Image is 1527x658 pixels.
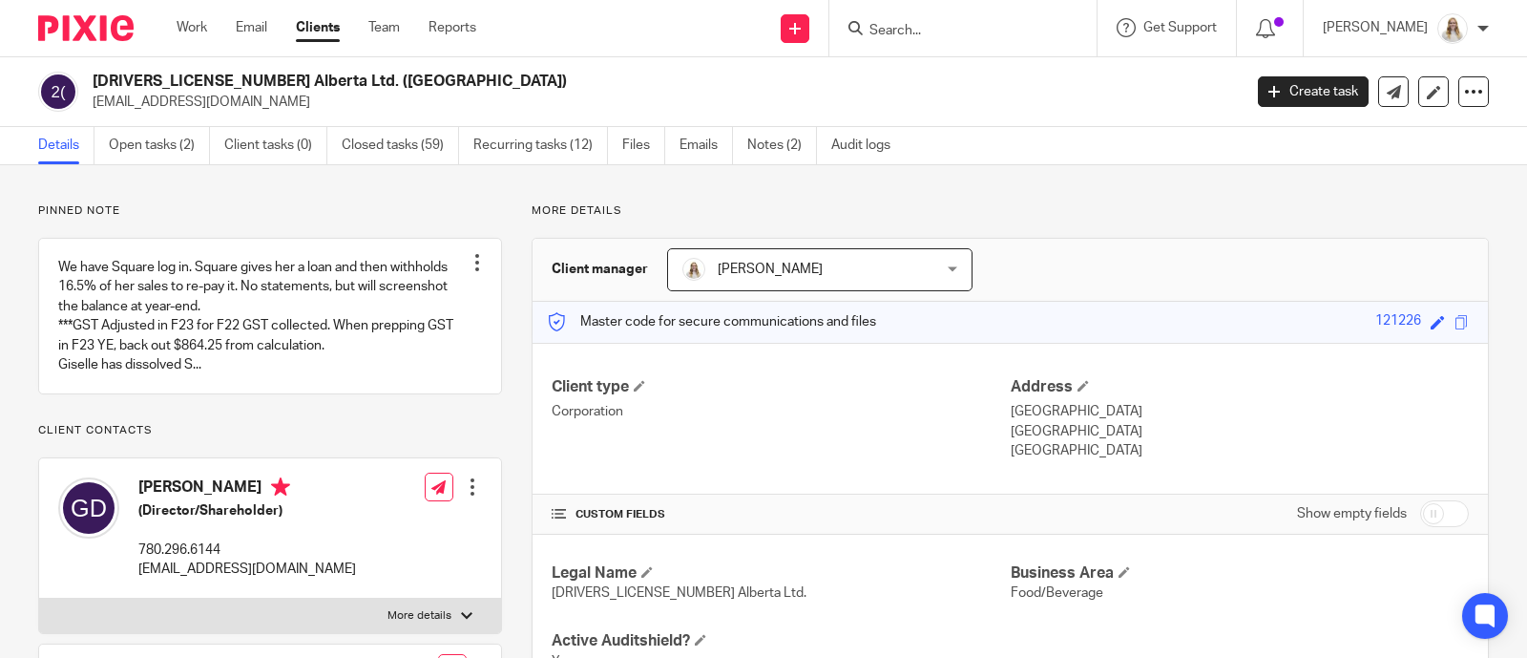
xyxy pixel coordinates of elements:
[1297,504,1407,523] label: Show empty fields
[138,541,356,560] p: 780.296.6144
[177,18,207,37] a: Work
[1437,13,1468,44] img: Headshot%2011-2024%20white%20background%20square%202.JPG
[1011,441,1469,460] p: [GEOGRAPHIC_DATA]
[138,478,356,501] h4: [PERSON_NAME]
[1011,377,1469,397] h4: Address
[1011,586,1103,600] span: Food/Beverage
[552,631,1010,651] h4: Active Auditshield?
[93,72,1002,92] h2: [DRIVERS_LICENSE_NUMBER] Alberta Ltd. ([GEOGRAPHIC_DATA])
[682,258,705,281] img: Headshot%2011-2024%20white%20background%20square%202.JPG
[532,203,1489,219] p: More details
[368,18,400,37] a: Team
[342,127,459,164] a: Closed tasks (59)
[296,18,340,37] a: Clients
[224,127,327,164] a: Client tasks (0)
[552,377,1010,397] h4: Client type
[1143,21,1217,34] span: Get Support
[1011,563,1469,584] h4: Business Area
[38,203,502,219] p: Pinned note
[236,18,267,37] a: Email
[552,402,1010,421] p: Corporation
[38,15,134,41] img: Pixie
[429,18,476,37] a: Reports
[552,586,806,600] span: [DRIVERS_LICENSE_NUMBER] Alberta Ltd.
[868,23,1039,40] input: Search
[747,127,817,164] a: Notes (2)
[1258,76,1369,107] a: Create task
[1011,402,1469,421] p: [GEOGRAPHIC_DATA]
[552,507,1010,522] h4: CUSTOM FIELDS
[831,127,905,164] a: Audit logs
[1375,311,1421,333] div: 121226
[271,478,290,497] i: Primary
[1323,18,1428,37] p: [PERSON_NAME]
[38,423,502,438] p: Client contacts
[473,127,608,164] a: Recurring tasks (12)
[680,127,733,164] a: Emails
[552,563,1010,584] h4: Legal Name
[718,263,823,276] span: [PERSON_NAME]
[109,127,210,164] a: Open tasks (2)
[387,608,451,624] p: More details
[38,72,78,112] img: svg%3E
[1011,422,1469,441] p: [GEOGRAPHIC_DATA]
[138,560,356,579] p: [EMAIL_ADDRESS][DOMAIN_NAME]
[58,478,119,539] img: svg%3E
[622,127,665,164] a: Files
[547,312,876,331] p: Master code for secure communications and files
[138,501,356,520] h5: (Director/Shareholder)
[38,127,94,164] a: Details
[93,93,1229,112] p: [EMAIL_ADDRESS][DOMAIN_NAME]
[552,260,648,279] h3: Client manager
